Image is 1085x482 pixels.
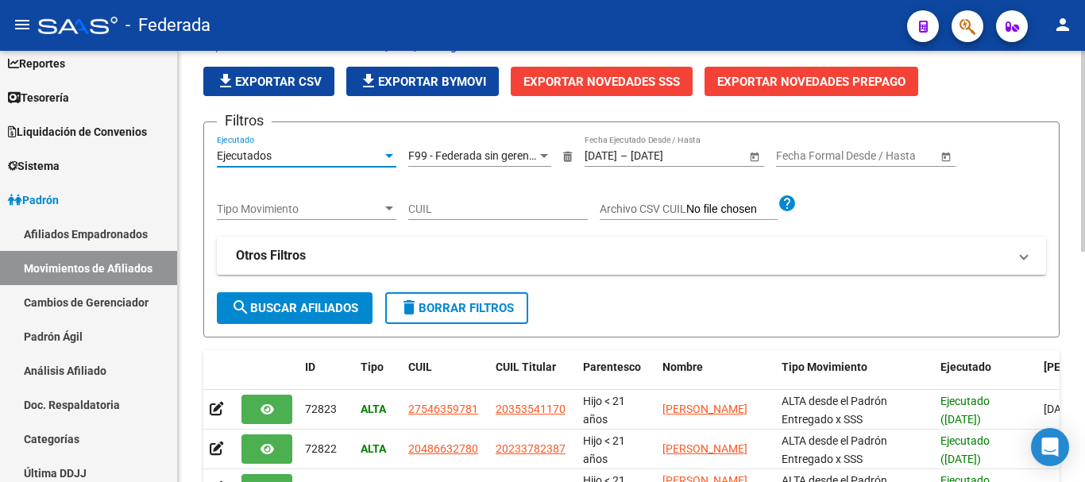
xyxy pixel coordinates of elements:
[385,292,528,324] button: Borrar Filtros
[400,301,514,315] span: Borrar Filtros
[408,149,560,162] span: F99 - Federada sin gerenciador
[359,71,378,91] mat-icon: file_download
[782,361,867,373] span: Tipo Movimiento
[717,75,905,89] span: Exportar Novedades Prepago
[600,202,686,215] span: Archivo CSV CUIL
[8,55,65,72] span: Reportes
[662,361,703,373] span: Nombre
[620,149,627,163] span: –
[408,403,478,415] span: 27546359781
[8,123,147,141] span: Liquidación de Convenios
[662,442,747,455] span: [PERSON_NAME]
[361,442,386,455] strong: ALTA
[8,89,69,106] span: Tesorería
[13,15,32,34] mat-icon: menu
[583,434,625,465] span: Hijo < 21 años
[848,149,925,163] input: Fecha fin
[937,148,954,164] button: Open calendar
[1044,403,1076,415] span: [DATE]
[631,149,709,163] input: Fecha fin
[1031,428,1069,466] div: Open Intercom Messenger
[782,434,887,465] span: ALTA desde el Padrón Entregado x SSS
[217,237,1046,275] mat-expansion-panel-header: Otros Filtros
[346,67,499,96] button: Exportar Bymovi
[496,442,566,455] span: 20233782387
[305,361,315,373] span: ID
[940,434,990,465] span: Ejecutado ([DATE])
[408,442,478,455] span: 20486632780
[776,149,834,163] input: Fecha inicio
[217,149,272,162] span: Ejecutados
[216,71,235,91] mat-icon: file_download
[489,350,577,403] datatable-header-cell: CUIL Titular
[934,350,1037,403] datatable-header-cell: Ejecutado
[231,301,358,315] span: Buscar Afiliados
[231,298,250,317] mat-icon: search
[585,149,617,163] input: Fecha inicio
[656,350,775,403] datatable-header-cell: Nombre
[125,8,210,43] span: - Federada
[408,361,432,373] span: CUIL
[523,75,680,89] span: Exportar Novedades SSS
[583,361,641,373] span: Parentesco
[583,395,625,426] span: Hijo < 21 años
[361,403,386,415] strong: ALTA
[402,350,489,403] datatable-header-cell: CUIL
[8,157,60,175] span: Sistema
[299,350,354,403] datatable-header-cell: ID
[305,442,337,455] span: 72822
[496,361,556,373] span: CUIL Titular
[775,350,934,403] datatable-header-cell: Tipo Movimiento
[577,350,656,403] datatable-header-cell: Parentesco
[217,292,373,324] button: Buscar Afiliados
[8,191,59,209] span: Padrón
[400,298,419,317] mat-icon: delete
[778,194,797,213] mat-icon: help
[496,403,566,415] span: 20353541170
[216,75,322,89] span: Exportar CSV
[203,67,334,96] button: Exportar CSV
[361,361,384,373] span: Tipo
[359,75,486,89] span: Exportar Bymovi
[1053,15,1072,34] mat-icon: person
[940,361,991,373] span: Ejecutado
[354,350,402,403] datatable-header-cell: Tipo
[705,67,918,96] button: Exportar Novedades Prepago
[305,403,337,415] span: 72823
[236,247,306,264] strong: Otros Filtros
[662,403,747,415] span: [PERSON_NAME]
[686,202,778,217] input: Archivo CSV CUIL
[782,395,887,426] span: ALTA desde el Padrón Entregado x SSS
[940,395,990,426] span: Ejecutado ([DATE])
[746,148,763,164] button: Open calendar
[217,202,382,216] span: Tipo Movimiento
[217,110,272,132] h3: Filtros
[511,67,693,96] button: Exportar Novedades SSS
